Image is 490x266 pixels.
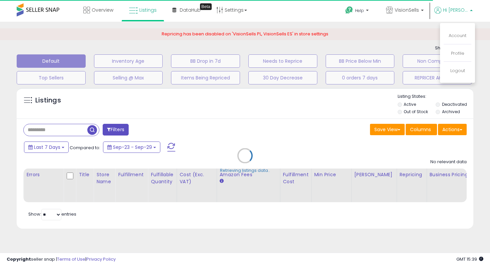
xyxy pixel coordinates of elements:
span: Listings [139,7,157,13]
span: DataHub [180,7,201,13]
button: Top Sellers [17,71,86,84]
a: Privacy Policy [86,256,116,262]
button: Non Competitive [403,54,472,68]
a: Help [340,1,375,22]
a: Profile [451,50,464,56]
a: Terms of Use [57,256,85,262]
a: Logout [450,67,465,74]
div: seller snap | | [7,256,116,263]
a: Hi [PERSON_NAME] [434,7,473,22]
button: 30 Day Decrease [248,71,317,84]
button: 0 orders 7 days [326,71,395,84]
button: Needs to Reprice [248,54,317,68]
a: Account [449,32,466,39]
i: Get Help [345,6,353,14]
span: Show Analytics [435,45,473,51]
button: BB Drop in 7d [171,54,240,68]
button: BB Price Below Min [326,54,395,68]
span: Help [355,8,364,13]
span: Hi [PERSON_NAME] [443,7,468,13]
strong: Copyright [7,256,31,262]
span: Repricing has been disabled on 'VisionSells PL, VisionSells ES' in store settings [162,31,328,37]
button: Selling @ Max [94,71,163,84]
span: Overview [92,7,113,13]
button: Default [17,54,86,68]
span: 2025-10-7 15:39 GMT [456,256,483,262]
div: Tooltip anchor [200,3,212,10]
button: REPRICER AKTIVIEREN [403,71,472,84]
button: Items Being Repriced [171,71,240,84]
div: Retrieving listings data.. [220,167,270,173]
button: Inventory Age [94,54,163,68]
span: VisionSells [395,7,419,13]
